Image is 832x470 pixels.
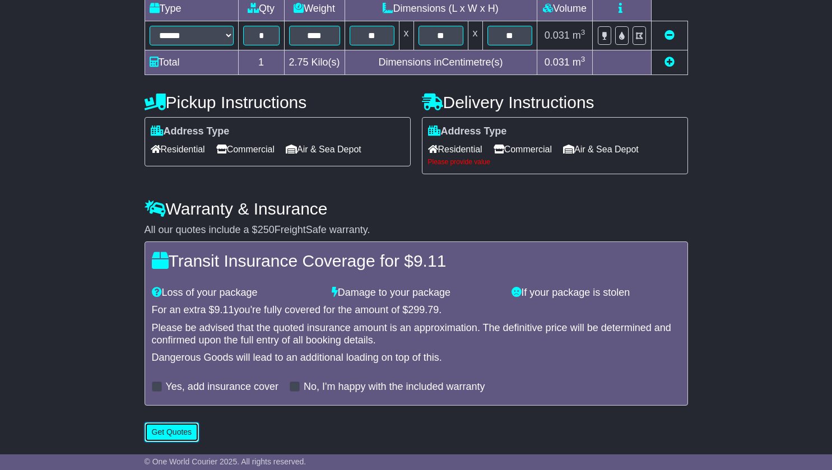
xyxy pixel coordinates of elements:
[145,224,688,236] div: All our quotes include a $ FreightSafe warranty.
[408,304,439,315] span: 299.79
[494,141,552,158] span: Commercial
[151,141,205,158] span: Residential
[145,93,411,111] h4: Pickup Instructions
[326,287,506,299] div: Damage to your package
[563,141,639,158] span: Air & Sea Depot
[258,224,275,235] span: 250
[145,457,306,466] span: © One World Courier 2025. All rights reserved.
[428,141,482,158] span: Residential
[286,141,361,158] span: Air & Sea Depot
[581,55,585,63] sup: 3
[345,50,537,75] td: Dimensions in Centimetre(s)
[215,304,234,315] span: 9.11
[581,28,585,36] sup: 3
[573,57,585,68] span: m
[238,50,284,75] td: 1
[428,125,507,138] label: Address Type
[152,252,681,270] h4: Transit Insurance Coverage for $
[545,30,570,41] span: 0.031
[304,381,485,393] label: No, I'm happy with the included warranty
[413,252,446,270] span: 9.11
[166,381,278,393] label: Yes, add insurance cover
[664,30,675,41] a: Remove this item
[216,141,275,158] span: Commercial
[468,21,482,50] td: x
[152,322,681,346] div: Please be advised that the quoted insurance amount is an approximation. The definitive price will...
[399,21,413,50] td: x
[573,30,585,41] span: m
[145,50,238,75] td: Total
[506,287,686,299] div: If your package is stolen
[664,57,675,68] a: Add new item
[151,125,230,138] label: Address Type
[145,199,688,218] h4: Warranty & Insurance
[545,57,570,68] span: 0.031
[428,158,682,166] div: Please provide value
[152,304,681,317] div: For an extra $ you're fully covered for the amount of $ .
[152,352,681,364] div: Dangerous Goods will lead to an additional loading on top of this.
[146,287,326,299] div: Loss of your package
[422,93,688,111] h4: Delivery Instructions
[289,57,309,68] span: 2.75
[284,50,345,75] td: Kilo(s)
[145,422,199,442] button: Get Quotes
